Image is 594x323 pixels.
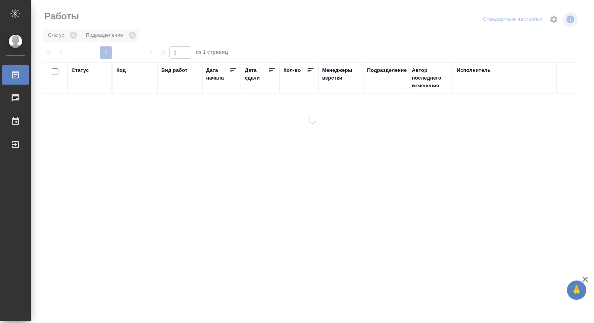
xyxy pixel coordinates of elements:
div: Код [116,66,126,74]
div: Исполнитель [457,66,491,74]
div: Кол-во [283,66,301,74]
div: Подразделение [367,66,407,74]
div: Автор последнего изменения [412,66,449,90]
div: Статус [72,66,89,74]
div: Дата начала [206,66,229,82]
span: 🙏 [570,282,583,298]
div: Менеджеры верстки [322,66,359,82]
button: 🙏 [567,280,586,300]
div: Вид работ [161,66,188,74]
div: Дата сдачи [245,66,268,82]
